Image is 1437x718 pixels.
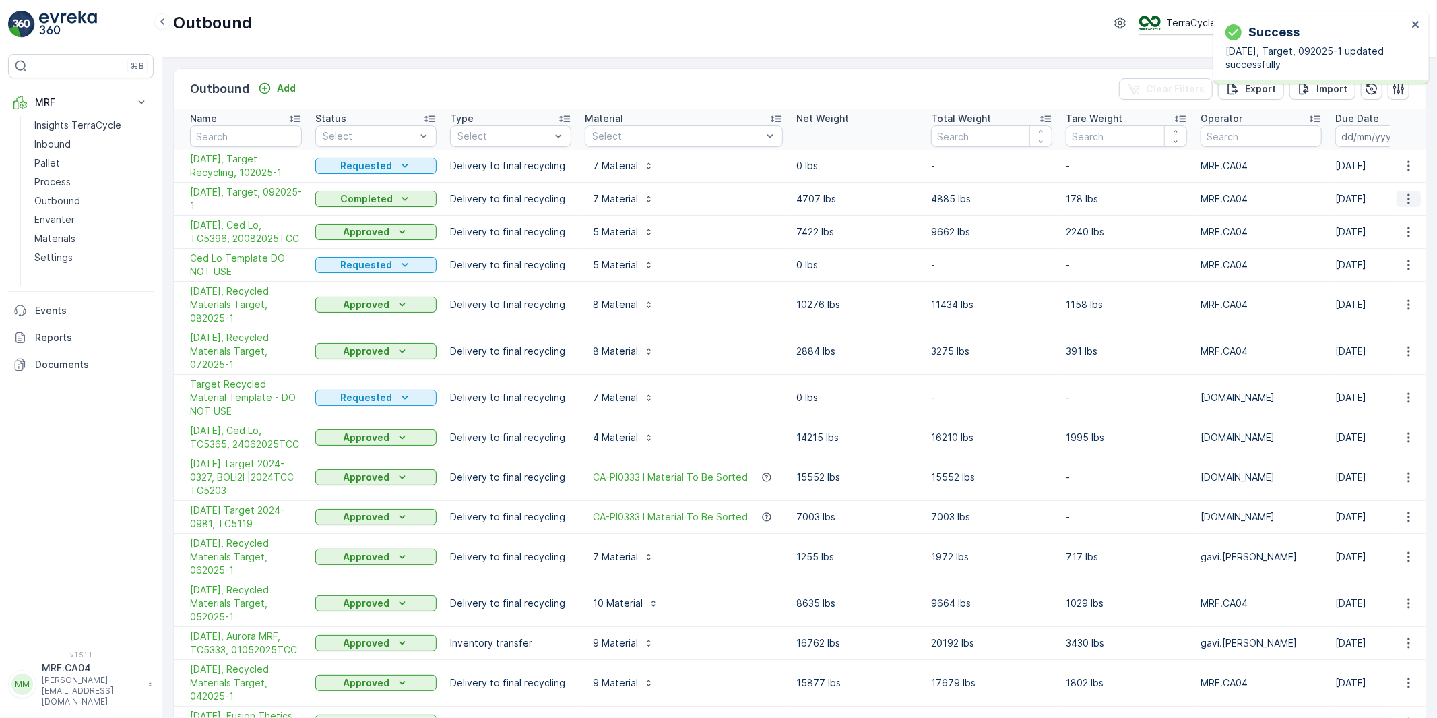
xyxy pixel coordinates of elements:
[315,257,437,273] button: Requested
[593,550,638,564] p: 7 Material
[1066,597,1187,610] p: 1029 lbs
[585,546,662,568] button: 7 Material
[1066,510,1187,524] p: -
[593,471,748,484] span: CA-PI0333 I Material To Be Sorted
[190,285,302,325] span: [DATE], Recycled Materials Target, 082025-1
[315,635,437,651] button: Approved
[1201,431,1322,444] p: [DOMAIN_NAME]
[931,636,1052,650] p: 20192 lbs
[315,191,437,207] button: Completed
[450,391,571,405] p: Delivery to final recycling
[315,343,437,359] button: Approved
[1201,391,1322,405] p: [DOMAIN_NAME]
[42,675,141,707] p: [PERSON_NAME][EMAIL_ADDRESS][DOMAIN_NAME]
[1066,636,1187,650] p: 3430 lbs
[931,597,1052,610] p: 9664 lbs
[450,636,571,650] p: Inventory transfer
[190,331,302,371] a: 07/01/25, Recycled Materials Target, 072025-1
[593,225,638,239] p: 5 Material
[796,112,849,125] p: Net Weight
[190,80,250,98] p: Outbound
[1201,471,1322,484] p: [DOMAIN_NAME]
[585,254,662,276] button: 5 Material
[42,661,141,675] p: MRF.CA04
[190,583,302,624] span: [DATE], Recycled Materials Target, 052025-1
[450,550,571,564] p: Delivery to final recycling
[8,351,154,378] a: Documents
[341,159,393,173] p: Requested
[34,138,71,151] p: Inbound
[1201,676,1322,690] p: MRF.CA04
[796,391,918,405] p: 0 lbs
[1289,78,1355,100] button: Import
[253,80,301,96] button: Add
[1066,345,1187,358] p: 391 lbs
[323,129,416,143] p: Select
[190,457,302,498] span: [DATE] Target 2024-0327, BOLl2l |2024TCC TC5203
[35,331,148,345] p: Reports
[1248,23,1300,42] p: Success
[29,173,154,191] a: Process
[585,221,662,243] button: 5 Material
[450,676,571,690] p: Delivery to final recycling
[593,258,638,272] p: 5 Material
[1066,112,1122,125] p: Tare Weight
[585,340,662,362] button: 8 Material
[796,510,918,524] p: 7003 lbs
[35,304,148,318] p: Events
[131,61,144,71] p: ⌘B
[29,229,154,248] a: Materials
[190,112,217,125] p: Name
[931,192,1052,206] p: 4885 lbs
[450,431,571,444] p: Delivery to final recycling
[190,125,302,147] input: Search
[1139,16,1161,30] img: TC_8rdWMmT_gp9TRR3.png
[1146,82,1205,96] p: Clear Filters
[450,192,571,206] p: Delivery to final recycling
[450,112,474,125] p: Type
[190,663,302,703] a: 04/01/25, Recycled Materials Target, 042025-1
[315,158,437,174] button: Requested
[190,185,302,212] a: 09/01/25, Target, 092025-1
[457,129,550,143] p: Select
[29,135,154,154] a: Inbound
[34,251,73,264] p: Settings
[34,119,121,132] p: Insights TerraCycle
[1201,597,1322,610] p: MRF.CA04
[344,471,390,484] p: Approved
[593,636,638,650] p: 9 Material
[593,431,638,444] p: 4 Material
[796,258,918,272] p: 0 lbs
[1201,510,1322,524] p: [DOMAIN_NAME]
[34,156,60,170] p: Pallet
[344,597,390,610] p: Approved
[315,595,437,611] button: Approved
[1166,16,1370,30] p: TerraCycle- CA04-[GEOGRAPHIC_DATA] MRF
[29,116,154,135] a: Insights TerraCycle
[1201,112,1242,125] p: Operator
[344,431,390,444] p: Approved
[190,378,302,418] span: Target Recycled Material Template - DO NOT USE
[931,225,1052,239] p: 9662 lbs
[931,125,1052,147] input: Search
[190,251,302,278] a: Ced Lo Template DO NOT USE
[1066,225,1187,239] p: 2240 lbs
[1066,391,1187,405] p: -
[29,210,154,229] a: Envanter
[344,345,390,358] p: Approved
[190,424,302,451] a: 06/24/25, Ced Lo, TC5365, 24062025TCC
[931,471,1052,484] p: 15552 lbs
[190,504,302,531] a: Nov 2024 Target 2024-0981, TC5119
[796,159,918,173] p: 0 lbs
[1201,125,1322,147] input: Search
[34,213,75,227] p: Envanter
[11,674,33,695] div: MM
[190,285,302,325] a: 08/01/25, Recycled Materials Target, 082025-1
[315,509,437,525] button: Approved
[1066,125,1187,147] input: Search
[190,218,302,245] span: [DATE], Ced Lo, TC5396, 20082025TCC
[340,192,393,206] p: Completed
[585,387,662,409] button: 7 Material
[1066,258,1187,272] p: -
